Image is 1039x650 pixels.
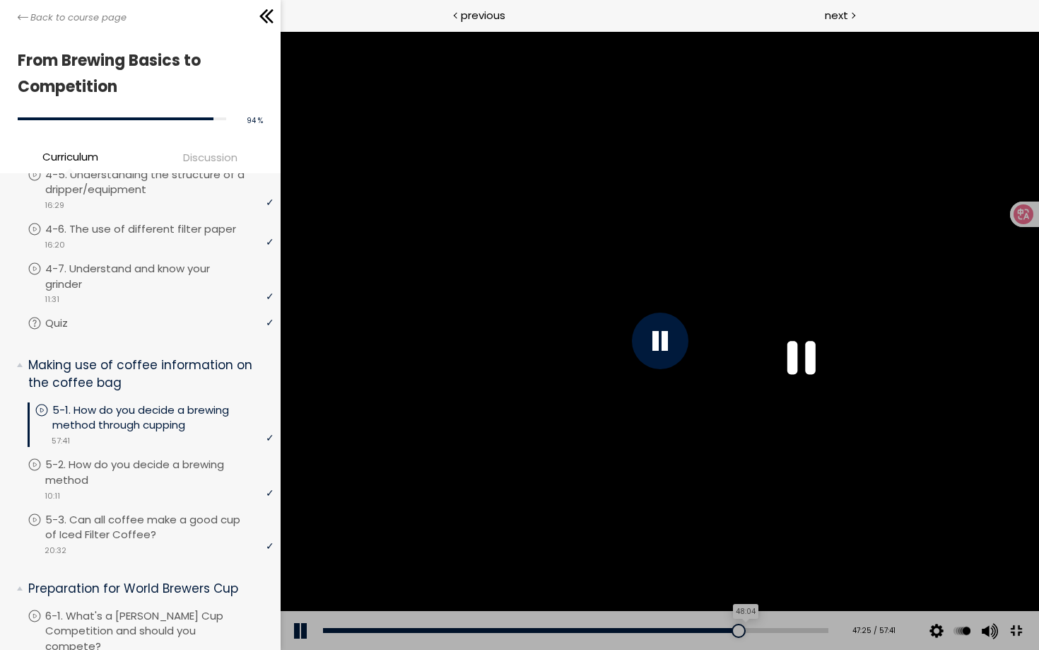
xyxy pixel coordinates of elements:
[18,47,256,100] h1: From Brewing Basics to Competition
[696,580,717,620] button: Volume
[45,457,274,488] p: 5-2. How do you decide a brewing method
[461,7,505,23] span: previous
[42,149,98,165] span: Curriculum
[45,199,64,211] span: 16:29
[669,580,694,620] div: Change playback rate
[45,261,274,292] p: 4-7. Understand and know your grinder
[45,167,274,198] p: 4-5. Understanding the structure of a dripper/equipment
[452,573,478,588] div: 48:04
[45,545,66,557] span: 20:32
[671,580,692,620] button: Play back rate
[183,149,237,166] span: Discussion
[28,580,263,598] p: Preparation for World Brewers Cup
[18,11,127,25] a: Back to course page
[30,11,127,25] span: Back to course page
[52,435,70,447] span: 57:41
[52,402,274,434] p: 5-1. How do you decide a brewing method through cupping
[45,490,60,502] span: 10:11
[560,594,615,605] div: 47:25 / 57:41
[45,315,96,331] p: Quiz
[247,115,263,126] span: 94 %
[28,356,263,391] p: Making use of coffee information on the coffee bag
[45,221,264,237] p: 4-6. The use of different filter paper
[645,580,667,620] button: Video quality
[45,512,274,543] p: 5-3. Can all coffee make a good cup of Iced Filter Coffee?
[45,294,59,306] span: 11:31
[45,239,65,251] span: 16:20
[825,7,848,23] span: next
